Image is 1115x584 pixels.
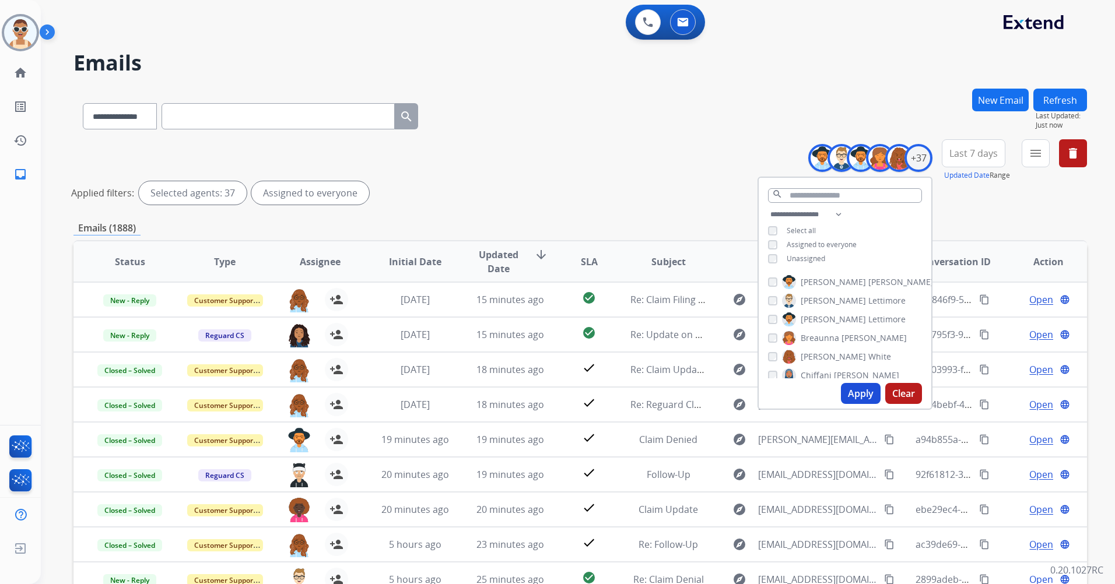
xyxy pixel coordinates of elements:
span: 20 minutes ago [381,468,449,481]
button: Apply [841,383,881,404]
mat-icon: history [13,133,27,147]
span: Type [214,255,236,269]
button: Last 7 days [942,139,1005,167]
p: Emails (1888) [73,221,141,235]
mat-icon: check [582,431,596,445]
span: [EMAIL_ADDRESS][DOMAIN_NAME] [758,537,878,551]
button: New Email [972,89,1029,111]
span: Reguard CS [198,329,251,342]
mat-icon: delete [1066,146,1080,160]
span: 92f61812-3322-4081-91ff-9e9e4bdb0e82 [916,468,1091,481]
mat-icon: language [1060,469,1070,480]
span: Last Updated: [1036,111,1087,121]
span: Updated Date [472,248,525,276]
span: [DATE] [401,328,430,341]
span: Customer Support [187,294,263,307]
span: Open [1029,328,1053,342]
span: New - Reply [103,329,156,342]
span: Customer Support [187,504,263,516]
mat-icon: language [1060,539,1070,550]
span: Re: Claim Filing Assistance [630,293,745,306]
span: 19 minutes ago [476,433,544,446]
span: Reguard CS [198,469,251,481]
span: Assignee [300,255,341,269]
span: Customer Support [187,399,263,411]
mat-icon: explore [732,502,746,516]
mat-icon: search [399,110,413,124]
img: avatar [4,16,37,49]
span: Status [115,255,145,269]
span: [DATE] [401,293,430,306]
span: Customer Support [187,434,263,446]
span: Re: Claim Update: Parts ordered for repair [630,363,816,376]
mat-icon: content_copy [884,469,895,480]
mat-icon: person_add [329,467,343,481]
span: Open [1029,537,1053,551]
span: Closed – Solved [97,469,162,481]
mat-icon: language [1060,504,1070,515]
img: agent-avatar [287,323,311,347]
mat-icon: language [1060,329,1070,340]
mat-icon: content_copy [979,539,990,550]
mat-icon: content_copy [979,399,990,410]
span: Claim Denied [639,433,697,446]
span: Closed – Solved [97,504,162,516]
mat-icon: check [582,361,596,375]
div: +37 [904,144,932,172]
mat-icon: language [1060,434,1070,445]
span: 23 minutes ago [476,538,544,551]
span: Re: Reguard Cleaning kit! [630,398,739,411]
span: [PERSON_NAME] [868,276,934,288]
span: Follow-Up [647,468,690,481]
mat-icon: search [772,189,783,199]
img: agent-avatar [287,393,311,417]
span: Customer Support [187,539,263,551]
button: Clear [885,383,922,404]
mat-icon: content_copy [884,539,895,550]
span: [PERSON_NAME] [841,332,907,344]
mat-icon: person_add [329,502,343,516]
span: 19 minutes ago [476,468,544,481]
span: Open [1029,502,1053,516]
span: Customer Support [187,364,263,377]
mat-icon: explore [732,467,746,481]
p: 0.20.1027RC [1050,563,1103,577]
span: [PERSON_NAME] [801,295,866,307]
span: ac39de69-8265-407e-98fa-52b2260f506f [916,538,1089,551]
img: agent-avatar [287,428,311,452]
mat-icon: explore [732,432,746,446]
span: Re: Follow-Up [639,538,698,551]
span: 15 minutes ago [476,293,544,306]
span: SLA [581,255,598,269]
mat-icon: check [582,466,596,480]
span: Closed – Solved [97,364,162,377]
span: Subject [651,255,686,269]
mat-icon: person_add [329,293,343,307]
span: Re: Update on Direct card [630,328,744,341]
mat-icon: person_add [329,432,343,446]
p: Applied filters: [71,186,134,200]
span: Assigned to everyone [787,240,857,249]
span: 15 minutes ago [476,328,544,341]
img: agent-avatar [287,533,311,557]
span: Range [944,170,1010,180]
span: 18 minutes ago [476,398,544,411]
span: 20 minutes ago [476,503,544,516]
mat-icon: language [1060,399,1070,410]
mat-icon: content_copy [979,329,990,340]
span: [PERSON_NAME] [801,351,866,363]
span: Chiffani [801,370,832,381]
img: agent-avatar [287,498,311,522]
mat-icon: explore [732,397,746,411]
mat-icon: arrow_downward [534,248,548,262]
span: Closed – Solved [97,399,162,411]
img: agent-avatar [287,358,311,382]
span: Open [1029,363,1053,377]
button: Updated Date [944,171,990,180]
th: Action [992,241,1087,282]
span: [PERSON_NAME][EMAIL_ADDRESS][PERSON_NAME][DOMAIN_NAME] [758,432,878,446]
span: 20 minutes ago [381,503,449,516]
span: 18 minutes ago [476,363,544,376]
span: Closed – Solved [97,539,162,551]
span: Open [1029,397,1053,411]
